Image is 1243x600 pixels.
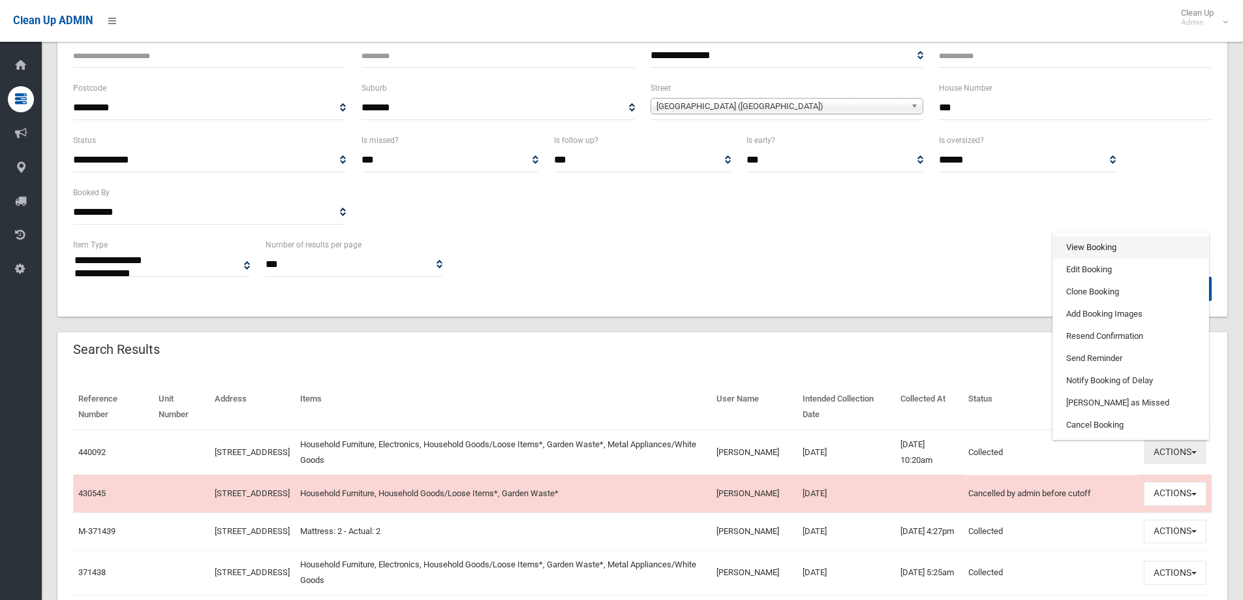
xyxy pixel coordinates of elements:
a: Add Booking Images [1053,303,1208,325]
a: View Booking [1053,236,1208,259]
th: Status [963,385,1139,430]
a: Edit Booking [1053,259,1208,281]
a: [PERSON_NAME] as Missed [1053,392,1208,414]
label: Is oversized? [939,133,984,148]
td: Collected [963,513,1139,550]
td: [DATE] 4:27pm [895,513,962,550]
th: Address [209,385,295,430]
td: [DATE] [797,550,895,595]
a: [STREET_ADDRESS] [215,567,290,577]
small: Admin [1181,18,1214,27]
a: Send Reminder [1053,347,1208,370]
th: Items [295,385,711,430]
label: House Number [939,81,992,95]
td: Collected [963,430,1139,475]
td: [PERSON_NAME] [711,513,797,550]
td: Cancelled by admin before cutoff [963,475,1139,513]
span: Clean Up [1174,8,1227,27]
a: M-371439 [78,526,115,536]
label: Street [651,81,671,95]
a: Resend Confirmation [1053,325,1208,347]
td: Household Furniture, Electronics, Household Goods/Loose Items*, Garden Waste*, Metal Appliances/W... [295,550,711,595]
a: Notify Booking of Delay [1053,370,1208,392]
td: [PERSON_NAME] [711,550,797,595]
label: Suburb [361,81,387,95]
td: [DATE] 5:25am [895,550,962,595]
label: Is follow up? [554,133,598,148]
td: Household Furniture, Household Goods/Loose Items*, Garden Waste* [295,475,711,513]
th: Intended Collection Date [797,385,895,430]
button: Actions [1144,520,1206,544]
a: [STREET_ADDRESS] [215,447,290,457]
th: User Name [711,385,797,430]
a: Clone Booking [1053,281,1208,303]
label: Number of results per page [266,238,361,252]
button: Actions [1144,482,1206,506]
td: [DATE] [797,513,895,550]
a: Cancel Booking [1053,414,1208,436]
th: Unit Number [153,385,210,430]
a: [STREET_ADDRESS] [215,526,290,536]
label: Status [73,133,96,148]
td: [DATE] [797,430,895,475]
a: 430545 [78,488,106,498]
th: Reference Number [73,385,153,430]
label: Postcode [73,81,106,95]
label: Is early? [746,133,775,148]
label: Item Type [73,238,108,252]
a: 371438 [78,567,106,577]
td: Collected [963,550,1139,595]
label: Is missed? [361,133,399,148]
th: Collected At [895,385,962,430]
span: Clean Up ADMIN [13,14,93,27]
a: 440092 [78,447,106,457]
a: [STREET_ADDRESS] [215,488,290,498]
span: [GEOGRAPHIC_DATA] ([GEOGRAPHIC_DATA]) [656,99,906,114]
button: Actions [1144,440,1206,464]
td: [DATE] 10:20am [895,430,962,475]
td: Household Furniture, Electronics, Household Goods/Loose Items*, Garden Waste*, Metal Appliances/W... [295,430,711,475]
td: [PERSON_NAME] [711,430,797,475]
label: Booked By [73,185,110,200]
header: Search Results [57,337,176,362]
td: [PERSON_NAME] [711,475,797,513]
button: Actions [1144,561,1206,585]
td: [DATE] [797,475,895,513]
td: Mattress: 2 - Actual: 2 [295,513,711,550]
